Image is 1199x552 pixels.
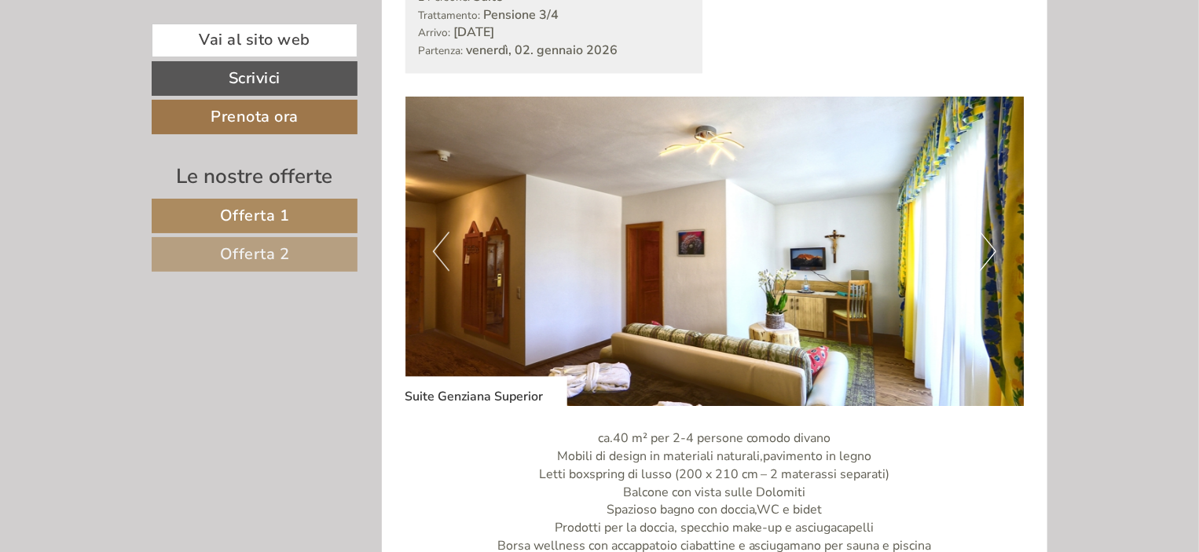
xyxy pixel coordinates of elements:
span: Offerta 2 [220,243,290,265]
div: [DATE] [280,12,339,38]
small: Partenza: [419,43,464,58]
button: Previous [433,232,449,271]
small: Trattamento: [419,8,481,23]
button: Invia [535,407,620,441]
img: image [405,97,1025,406]
b: [DATE] [454,24,495,41]
div: Le nostre offerte [152,162,357,191]
span: Offerta 1 [220,205,290,226]
small: 12:08 [24,76,238,87]
div: Suite Genziana Superior [405,376,567,406]
b: venerdì, 02. gennaio 2026 [467,42,618,59]
a: Prenota ora [152,100,357,134]
a: Vai al sito web [152,24,357,57]
div: Hotel Kristall [24,46,238,58]
small: Arrivo: [419,25,451,40]
a: Scrivici [152,61,357,96]
button: Next [980,232,996,271]
b: Pensione 3/4 [484,6,559,24]
div: Buon giorno, come possiamo aiutarla? [12,42,246,90]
